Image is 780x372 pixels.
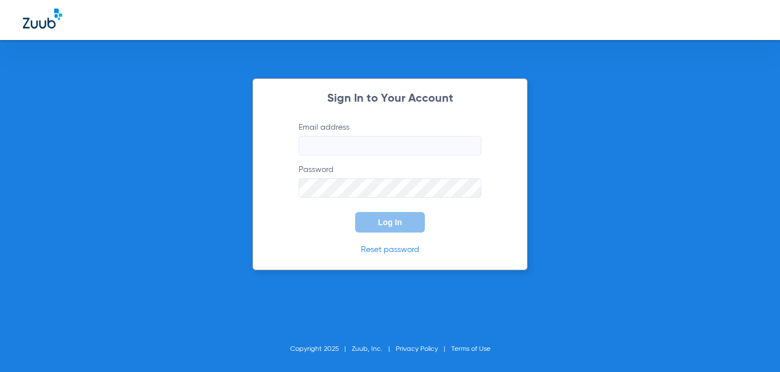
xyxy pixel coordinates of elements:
label: Password [299,164,481,198]
a: Terms of Use [451,346,490,353]
a: Privacy Policy [396,346,438,353]
li: Zuub, Inc. [352,343,396,355]
iframe: Chat Widget [723,317,780,372]
input: Email address [299,136,481,155]
label: Email address [299,122,481,155]
button: Log In [355,212,425,233]
img: Zuub Logo [23,9,62,29]
input: Password [299,178,481,198]
li: Copyright 2025 [290,343,352,355]
span: Log In [378,218,402,227]
a: Reset password [361,246,419,254]
h2: Sign In to Your Account [282,93,498,105]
